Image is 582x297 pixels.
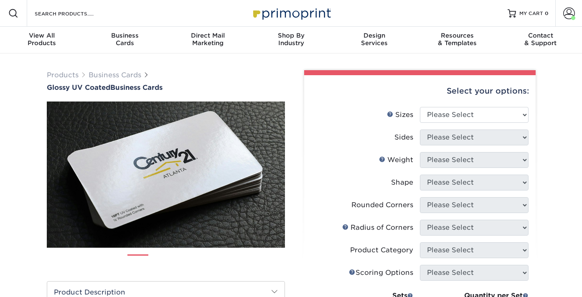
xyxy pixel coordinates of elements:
a: DesignServices [333,27,416,53]
span: Contact [499,32,582,39]
div: Select your options: [311,75,529,107]
img: Business Cards 01 [127,251,148,272]
a: Contact& Support [499,27,582,53]
h1: Business Cards [47,84,285,91]
div: & Templates [416,32,499,47]
div: Scoring Options [349,268,413,278]
div: Cards [83,32,166,47]
span: Resources [416,32,499,39]
input: SEARCH PRODUCTS..... [34,8,115,18]
div: Product Category [350,245,413,255]
div: & Support [499,32,582,47]
span: Design [333,32,416,39]
span: MY CART [519,10,543,17]
img: Glossy UV Coated 01 [47,56,285,294]
div: Sides [394,132,413,142]
div: Rounded Corners [351,200,413,210]
img: Business Cards 03 [183,251,204,272]
img: Business Cards 02 [155,251,176,272]
div: Sizes [387,110,413,120]
div: Industry [249,32,333,47]
a: Shop ByIndustry [249,27,333,53]
span: Shop By [249,32,333,39]
a: BusinessCards [83,27,166,53]
span: Direct Mail [166,32,249,39]
a: Business Cards [89,71,141,79]
a: Direct MailMarketing [166,27,249,53]
a: Products [47,71,79,79]
img: Primoprint [249,4,333,22]
div: Shape [391,178,413,188]
a: Glossy UV CoatedBusiness Cards [47,84,285,91]
div: Marketing [166,32,249,47]
span: Business [83,32,166,39]
a: Resources& Templates [416,27,499,53]
div: Services [333,32,416,47]
div: Radius of Corners [342,223,413,233]
div: Weight [379,155,413,165]
span: Glossy UV Coated [47,84,110,91]
span: 0 [545,10,549,16]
